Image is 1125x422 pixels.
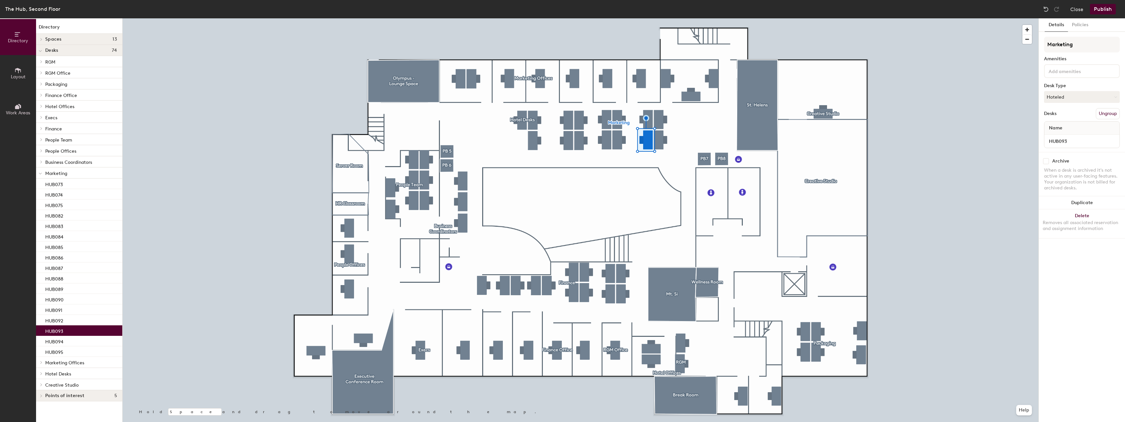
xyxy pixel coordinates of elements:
[112,48,117,53] span: 74
[1070,4,1083,14] button: Close
[45,48,58,53] span: Desks
[45,306,62,313] p: HUB091
[45,371,71,377] span: Hotel Desks
[1053,6,1060,12] img: Redo
[1068,18,1092,32] button: Policies
[112,37,117,42] span: 13
[45,126,62,132] span: Finance
[45,274,63,282] p: HUB088
[1044,91,1120,103] button: Hoteled
[1016,405,1032,415] button: Help
[1043,6,1049,12] img: Undo
[1096,108,1120,119] button: Ungroup
[1047,67,1106,75] input: Add amenities
[45,171,67,176] span: Marketing
[1044,56,1120,62] div: Amenities
[45,232,63,240] p: HUB084
[45,70,70,76] span: RGM Office
[45,264,63,271] p: HUB087
[6,110,30,116] span: Work Areas
[1043,220,1121,232] div: Removes all associated reservation and assignment information
[1090,4,1116,14] button: Publish
[1044,167,1120,191] div: When a desk is archived it's not active in any user-facing features. Your organization is not bil...
[45,393,84,398] span: Points of interest
[45,93,77,98] span: Finance Office
[45,82,67,87] span: Packaging
[45,211,63,219] p: HUB082
[11,74,26,80] span: Layout
[45,190,63,198] p: HUB074
[45,382,79,388] span: Creative Studio
[45,360,84,366] span: Marketing Offices
[45,337,63,345] p: HUB094
[45,115,57,121] span: Execs
[45,104,74,109] span: Hotel Offices
[5,5,60,13] div: The Hub, Second Floor
[1046,122,1066,134] span: Name
[45,348,63,355] p: HUB095
[45,316,63,324] p: HUB092
[45,243,63,250] p: HUB085
[1046,137,1118,146] input: Unnamed desk
[45,201,63,208] p: HUB075
[36,24,122,34] h1: Directory
[1052,159,1069,164] div: Archive
[45,327,63,334] p: HUB093
[1045,18,1068,32] button: Details
[45,160,92,165] span: Business Coordinators
[1044,83,1120,88] div: Desk Type
[45,37,62,42] span: Spaces
[1044,111,1056,116] div: Desks
[45,295,64,303] p: HUB090
[1039,196,1125,209] button: Duplicate
[45,59,55,65] span: RGM
[45,253,63,261] p: HUB086
[114,393,117,398] span: 5
[45,285,63,292] p: HUB089
[8,38,28,44] span: Directory
[45,222,63,229] p: HUB083
[45,137,72,143] span: People Team
[1039,209,1125,238] button: DeleteRemoves all associated reservation and assignment information
[45,148,76,154] span: People Offices
[45,180,63,187] p: HUB073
